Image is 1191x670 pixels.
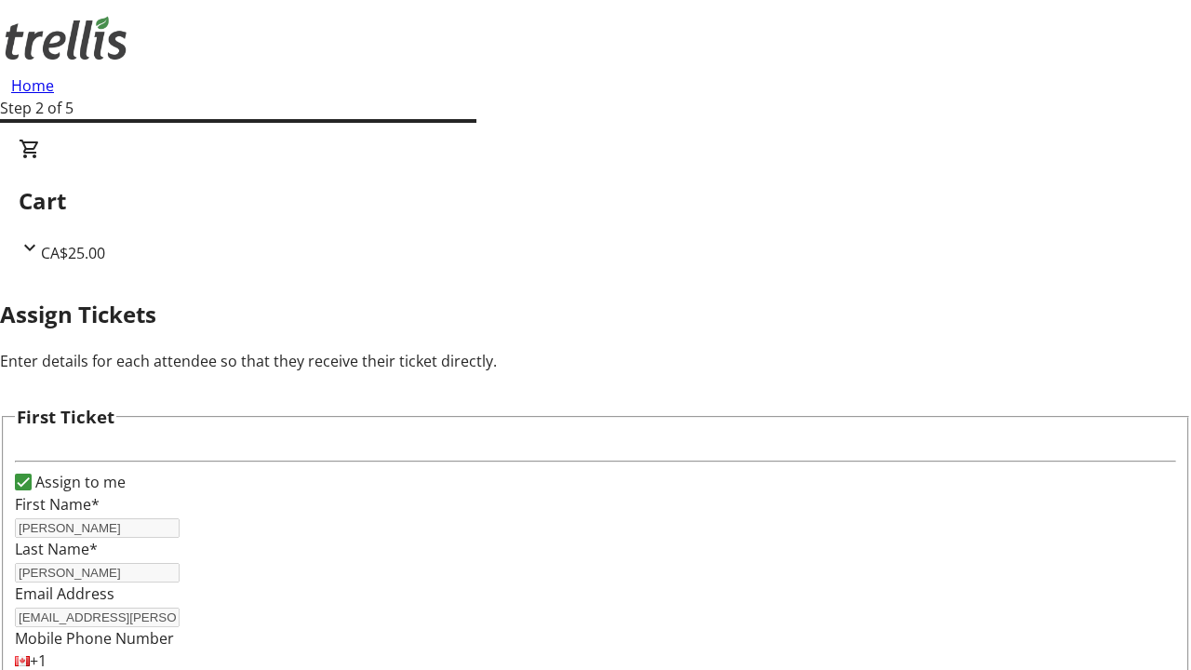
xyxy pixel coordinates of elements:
[15,539,98,559] label: Last Name*
[15,494,100,515] label: First Name*
[41,243,105,263] span: CA$25.00
[17,404,114,430] h3: First Ticket
[32,471,126,493] label: Assign to me
[19,138,1172,264] div: CartCA$25.00
[15,628,174,649] label: Mobile Phone Number
[15,583,114,604] label: Email Address
[19,184,1172,218] h2: Cart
